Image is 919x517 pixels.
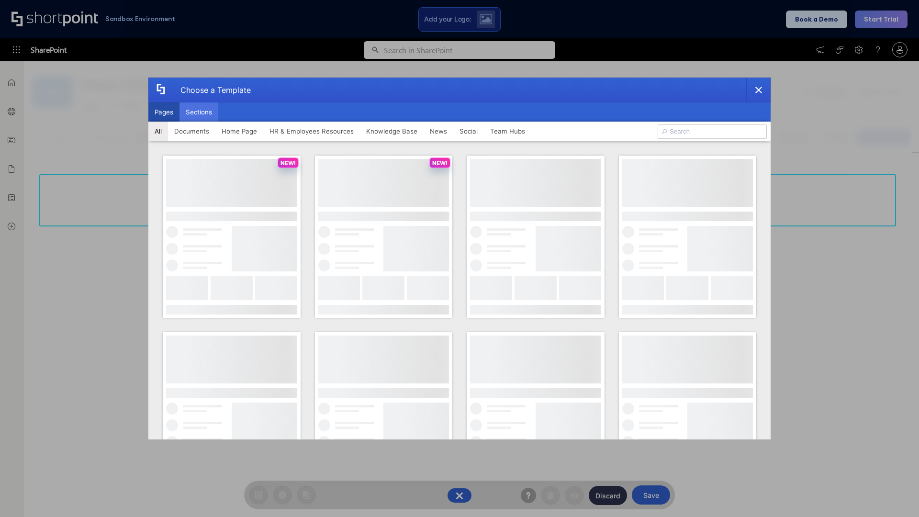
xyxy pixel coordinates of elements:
button: Sections [179,102,218,122]
input: Search [658,124,767,139]
iframe: Chat Widget [871,471,919,517]
p: NEW! [280,159,296,167]
button: Home Page [215,122,263,141]
button: All [148,122,168,141]
button: News [424,122,453,141]
button: Pages [148,102,179,122]
button: Knowledge Base [360,122,424,141]
div: template selector [148,78,771,439]
button: HR & Employees Resources [263,122,360,141]
button: Documents [168,122,215,141]
p: NEW! [432,159,448,167]
button: Social [453,122,484,141]
div: Choose a Template [173,78,251,102]
button: Team Hubs [484,122,531,141]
